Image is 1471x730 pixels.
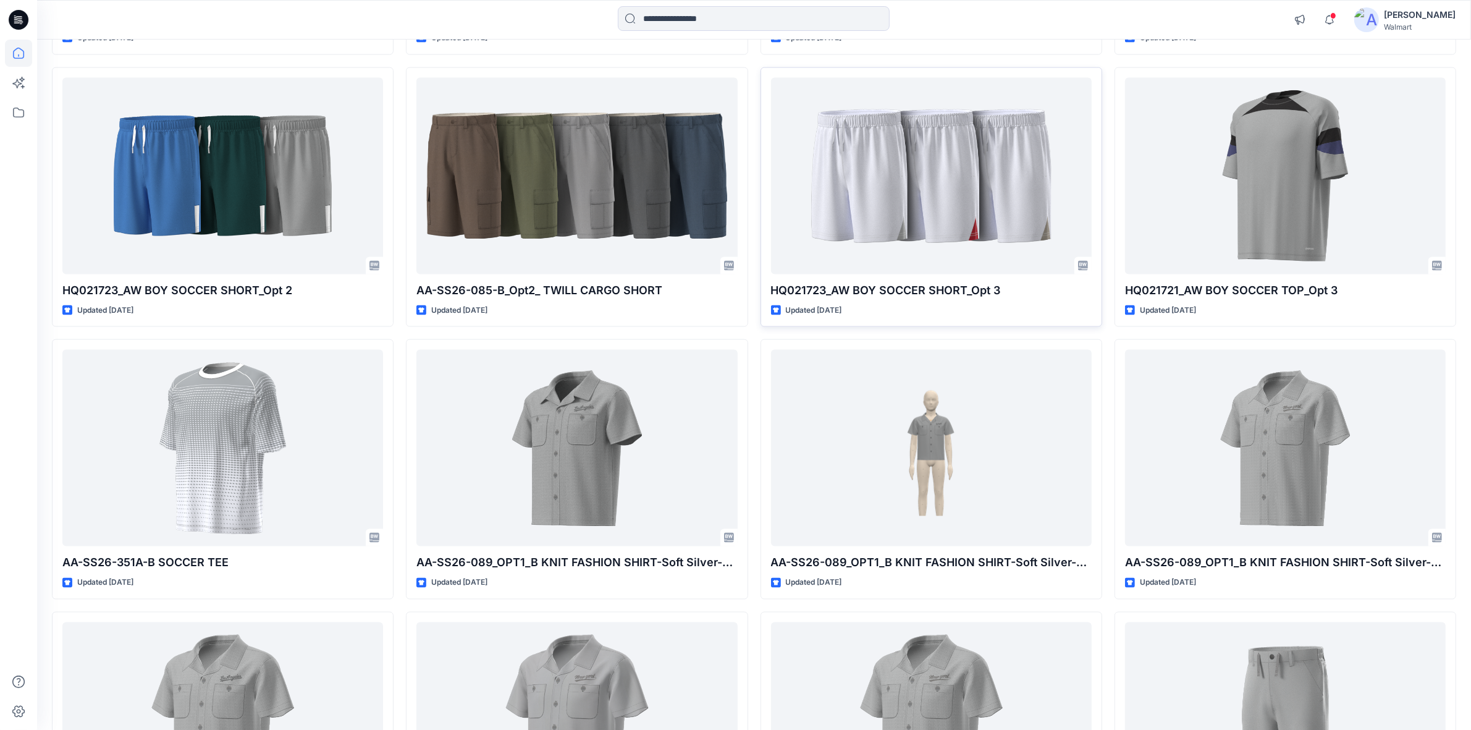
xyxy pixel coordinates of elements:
a: AA-SS26-089_OPT1_B KNIT FASHION SHIRT-Soft Silver-LY Chain [771,350,1092,546]
a: AA-SS26-089_OPT1_B KNIT FASHION SHIRT-Soft Silver-LY Chain [416,350,737,546]
div: Walmart [1384,22,1456,32]
p: Updated [DATE] [786,304,842,317]
p: AA-SS26-085-B_Opt2_ TWILL CARGO SHORT [416,282,737,299]
p: Updated [DATE] [1140,576,1196,589]
p: HQ021721_AW BOY SOCCER TOP_Opt 3 [1125,282,1446,299]
a: AA-SS26-351A-B SOCCER TEE [62,350,383,546]
div: [PERSON_NAME] [1384,7,1456,22]
p: Updated [DATE] [77,304,133,317]
a: HQ021721_AW BOY SOCCER TOP_Opt 3 [1125,78,1446,274]
p: Updated [DATE] [1140,304,1196,317]
a: HQ021723_AW BOY SOCCER SHORT_Opt 2 [62,78,383,274]
p: HQ021723_AW BOY SOCCER SHORT_Opt 3 [771,282,1092,299]
p: Updated [DATE] [431,576,487,589]
p: AA-SS26-089_OPT1_B KNIT FASHION SHIRT-Soft Silver-NYC Chain [1125,554,1446,571]
p: Updated [DATE] [77,576,133,589]
a: AA-SS26-085-B_Opt2_ TWILL CARGO SHORT [416,78,737,274]
p: HQ021723_AW BOY SOCCER SHORT_Opt 2 [62,282,383,299]
a: AA-SS26-089_OPT1_B KNIT FASHION SHIRT-Soft Silver-NYC Chain [1125,350,1446,546]
p: AA-SS26-089_OPT1_B KNIT FASHION SHIRT-Soft Silver-LY Chain [416,554,737,571]
img: avatar [1354,7,1379,32]
p: AA-SS26-351A-B SOCCER TEE [62,554,383,571]
p: AA-SS26-089_OPT1_B KNIT FASHION SHIRT-Soft Silver-LY Chain [771,554,1092,571]
a: HQ021723_AW BOY SOCCER SHORT_Opt 3 [771,78,1092,274]
p: Updated [DATE] [431,304,487,317]
p: Updated [DATE] [786,576,842,589]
